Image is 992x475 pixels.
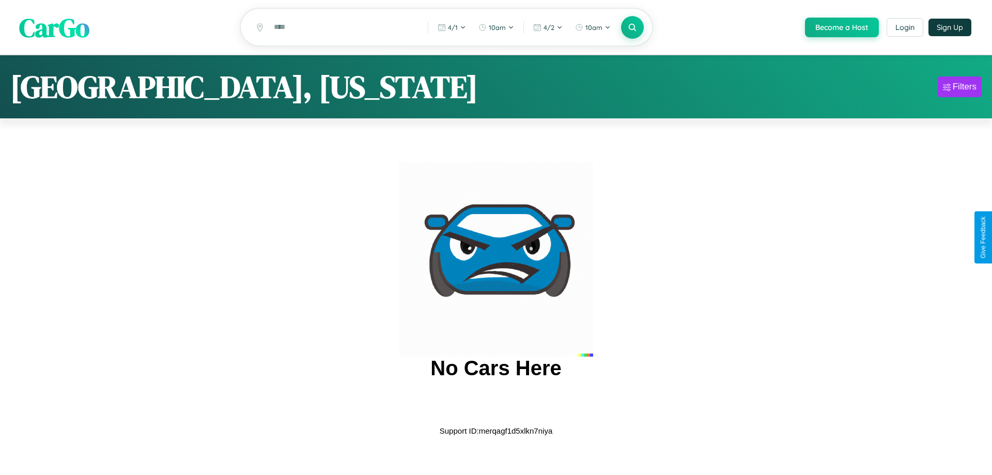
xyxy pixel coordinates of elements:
span: 4 / 1 [448,23,458,32]
img: car [399,162,593,357]
span: CarGo [19,9,89,45]
span: 10am [585,23,602,32]
button: Sign Up [928,19,971,36]
button: 10am [473,19,519,36]
h2: No Cars Here [430,357,561,380]
button: Become a Host [805,18,879,37]
button: Login [887,18,923,37]
div: Give Feedback [980,217,987,258]
span: 4 / 2 [544,23,554,32]
button: 10am [570,19,616,36]
button: 4/2 [528,19,568,36]
button: 4/1 [432,19,471,36]
button: Filters [938,76,982,97]
h1: [GEOGRAPHIC_DATA], [US_STATE] [10,66,478,108]
p: Support ID: merqagf1d5xlkn7niya [440,424,552,438]
div: Filters [953,82,977,92]
span: 10am [489,23,506,32]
